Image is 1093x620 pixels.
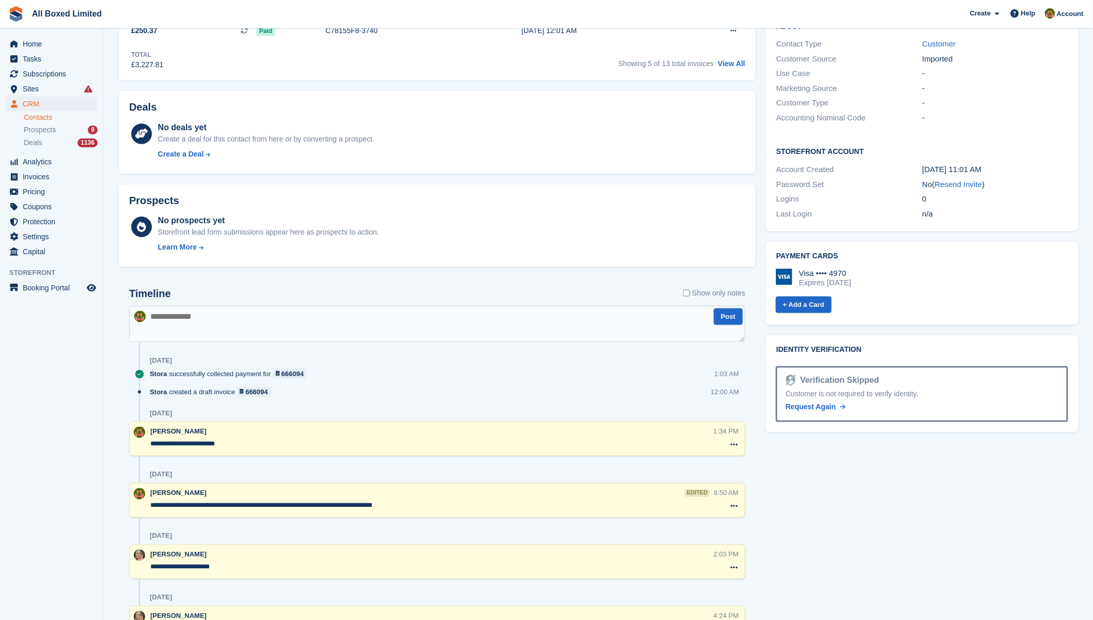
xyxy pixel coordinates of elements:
[923,193,1069,205] div: 0
[23,281,85,295] span: Booking Portal
[8,6,24,22] img: stora-icon-8386f47178a22dfd0bd8f6a31ec36ba5ce8667c1dd55bd0f319d3a0aa187defe.svg
[923,164,1069,176] div: [DATE] 11:01 AM
[24,113,98,122] a: Contacts
[150,387,276,397] div: created a draft invoice
[158,242,379,253] a: Learn More
[714,488,739,498] div: 8:50 AM
[273,369,307,379] a: 666094
[923,68,1069,80] div: -
[158,121,374,134] div: No deals yet
[776,193,923,205] div: Logins
[970,8,991,19] span: Create
[923,179,1069,191] div: No
[935,180,982,189] a: Resend Invite
[5,97,98,111] a: menu
[776,297,832,314] a: + Add a Card
[150,357,172,365] div: [DATE]
[282,369,304,379] div: 666094
[150,551,207,559] span: [PERSON_NAME]
[5,37,98,51] a: menu
[129,101,157,113] h2: Deals
[134,311,146,322] img: Sharon Hawkins
[932,180,985,189] span: ( )
[88,126,98,134] div: 9
[5,199,98,214] a: menu
[150,594,172,602] div: [DATE]
[786,389,1058,399] div: Customer is not required to verify identity.
[256,26,275,36] span: Paid
[714,369,739,379] div: 1:03 AM
[776,83,923,95] div: Marketing Source
[28,5,106,22] a: All Boxed Limited
[776,112,923,124] div: Accounting Nominal Code
[5,184,98,199] a: menu
[150,409,172,417] div: [DATE]
[134,427,145,438] img: Sharon Hawkins
[129,195,179,207] h2: Prospects
[923,97,1069,109] div: -
[150,428,207,436] span: [PERSON_NAME]
[150,387,167,397] span: Stora
[245,387,268,397] div: 666094
[1021,8,1036,19] span: Help
[714,308,743,326] button: Post
[23,37,85,51] span: Home
[1057,9,1084,19] span: Account
[150,612,207,620] span: [PERSON_NAME]
[796,374,879,386] div: Verification Skipped
[776,269,792,285] img: Visa Logo
[776,346,1068,354] h2: Identity verification
[776,179,923,191] div: Password Set
[923,112,1069,124] div: -
[23,169,85,184] span: Invoices
[325,25,483,36] div: C78155F8-3740
[5,281,98,295] a: menu
[5,82,98,96] a: menu
[776,53,923,65] div: Customer Source
[131,50,163,59] div: Total
[24,138,42,148] span: Deals
[5,169,98,184] a: menu
[923,83,1069,95] div: -
[150,369,167,379] span: Stora
[799,278,851,287] div: Expires [DATE]
[776,164,923,176] div: Account Created
[158,149,374,160] a: Create a Deal
[683,288,745,299] label: Show only notes
[776,38,923,50] div: Contact Type
[1045,8,1055,19] img: Sharon Hawkins
[150,471,172,479] div: [DATE]
[23,184,85,199] span: Pricing
[23,67,85,81] span: Subscriptions
[129,288,171,300] h2: Timeline
[618,59,714,68] span: Showing 5 of 13 total invoices
[158,227,379,238] div: Storefront lead form submissions appear here as prospects to action.
[718,59,745,68] a: View All
[150,369,311,379] div: successfully collected payment for
[131,25,158,36] span: £250.37
[5,214,98,229] a: menu
[5,154,98,169] a: menu
[9,268,103,278] span: Storefront
[5,52,98,66] a: menu
[923,39,956,48] a: Customer
[134,488,145,500] img: Sharon Hawkins
[158,242,197,253] div: Learn More
[150,532,172,540] div: [DATE]
[786,401,846,412] a: Request Again
[23,82,85,96] span: Sites
[23,214,85,229] span: Protection
[24,137,98,148] a: Deals 1136
[23,199,85,214] span: Coupons
[5,244,98,259] a: menu
[714,427,739,437] div: 1:34 PM
[799,269,851,278] div: Visa •••• 4970
[23,52,85,66] span: Tasks
[786,402,836,411] span: Request Again
[23,97,85,111] span: CRM
[776,97,923,109] div: Customer Type
[23,244,85,259] span: Capital
[85,282,98,294] a: Preview store
[158,214,379,227] div: No prospects yet
[683,288,690,299] input: Show only notes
